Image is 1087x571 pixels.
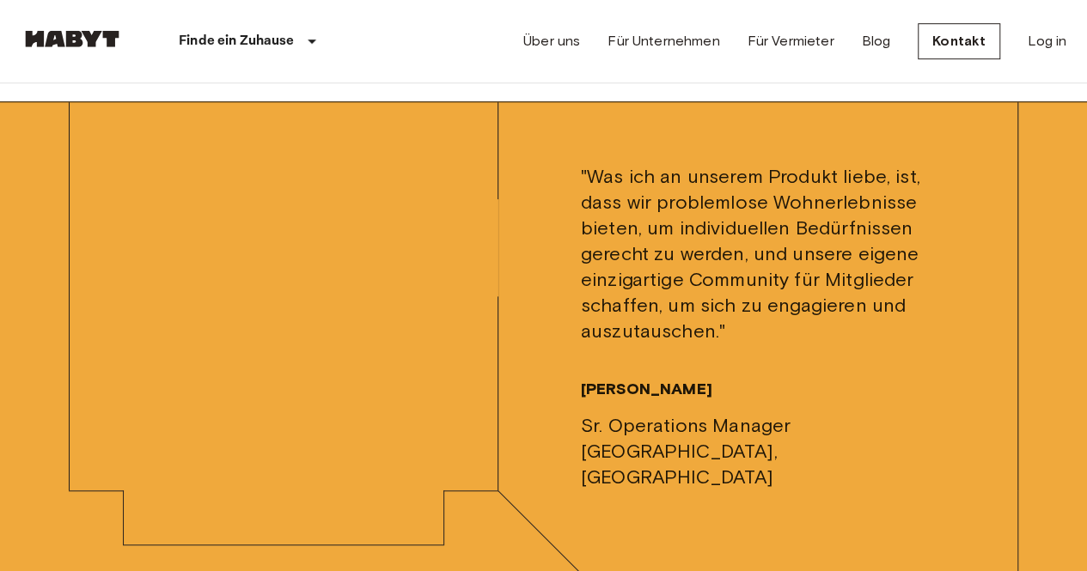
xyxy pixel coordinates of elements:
[581,379,712,399] span: [PERSON_NAME]
[581,164,949,344] span: "Was ich an unserem Produkt liebe, ist, dass wir problemlose Wohnerlebnisse bieten, um individuel...
[581,413,949,490] span: Sr. Operations Manager [GEOGRAPHIC_DATA], [GEOGRAPHIC_DATA]
[608,31,719,52] a: Für Unternehmen
[21,30,124,47] img: Habyt
[1028,31,1066,52] a: Log in
[861,31,890,52] a: Blog
[179,31,295,52] p: Finde ein Zuhause
[918,23,1000,59] a: Kontakt
[523,31,580,52] a: Über uns
[747,31,834,52] a: Für Vermieter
